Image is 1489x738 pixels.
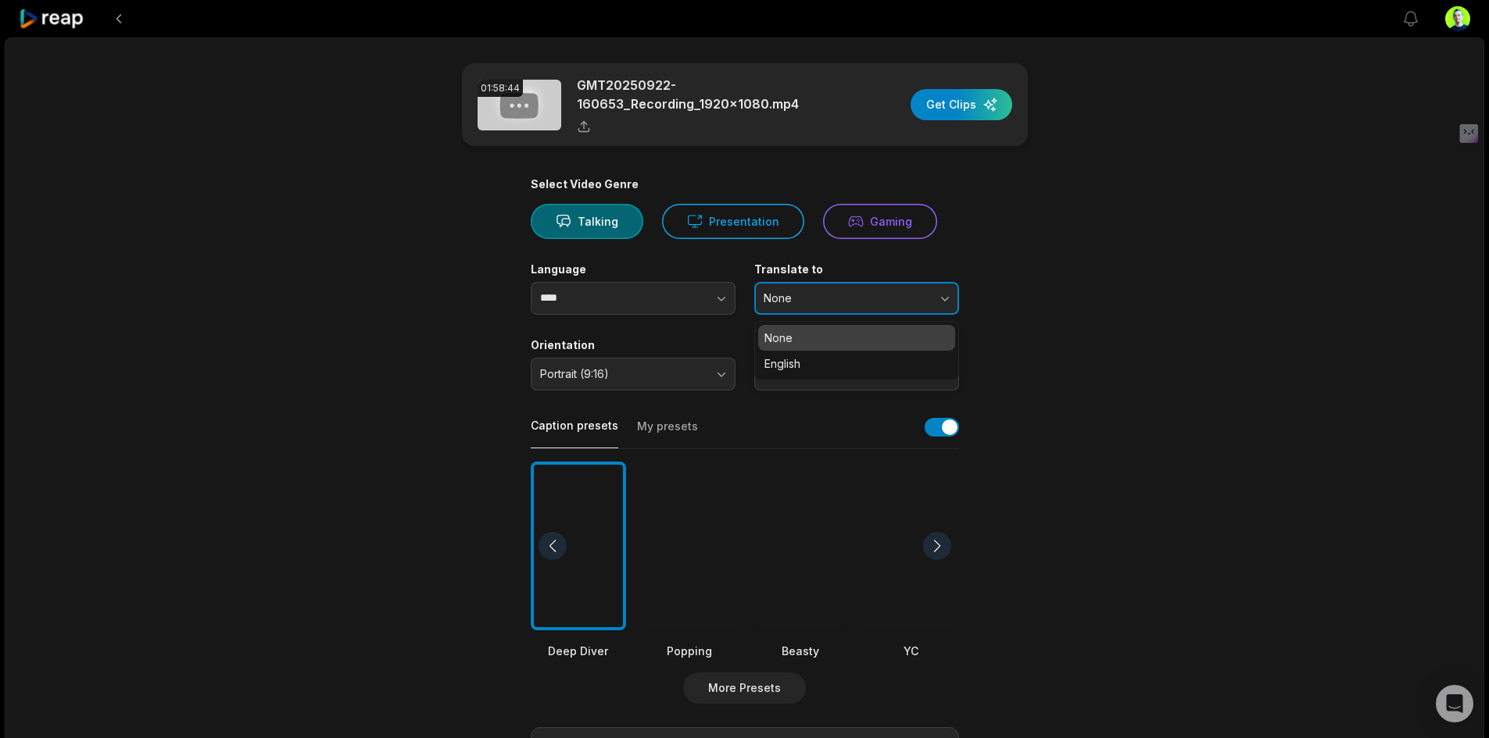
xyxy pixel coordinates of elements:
[531,204,643,239] button: Talking
[754,282,959,315] button: None
[540,367,704,381] span: Portrait (9:16)
[823,204,937,239] button: Gaming
[683,672,806,704] button: More Presets
[1436,685,1473,722] div: Open Intercom Messenger
[764,330,949,346] p: None
[911,89,1012,120] button: Get Clips
[531,338,736,352] label: Orientation
[577,76,847,113] p: GMT20250922-160653_Recording_1920x1080.mp4
[864,643,959,659] div: YC
[754,321,959,380] div: None
[764,291,928,305] span: None
[531,358,736,390] button: Portrait (9:16)
[642,643,737,659] div: Popping
[478,80,523,97] div: 01:58:44
[764,355,949,372] p: English
[754,262,959,276] label: Translate to
[531,177,959,191] div: Select Video Genre
[637,419,698,448] button: My presets
[531,418,618,448] button: Caption presets
[531,643,626,659] div: Deep Diver
[662,204,804,239] button: Presentation
[531,262,736,276] label: Language
[753,643,848,659] div: Beasty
